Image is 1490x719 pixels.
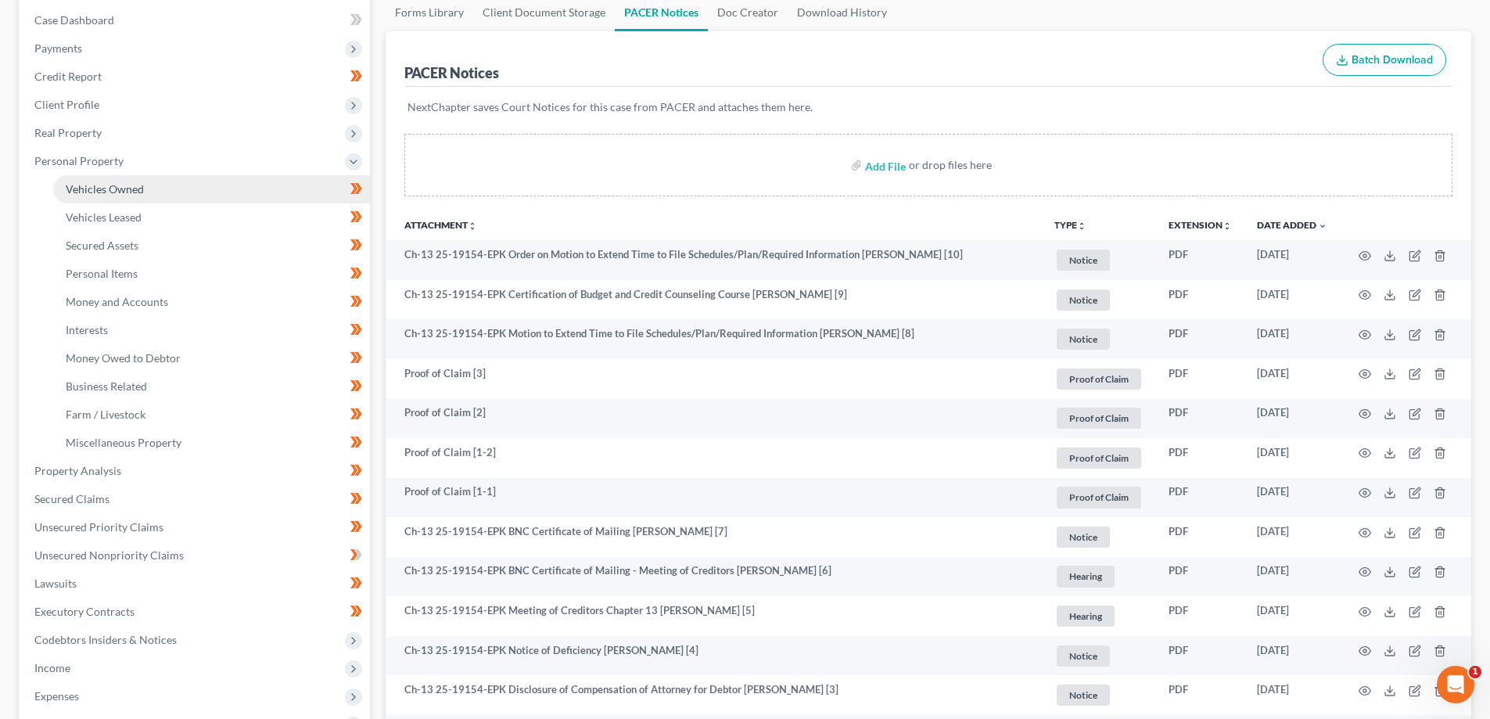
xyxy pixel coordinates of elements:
[1352,53,1433,67] span: Batch Download
[1057,368,1141,390] span: Proof of Claim
[1156,517,1244,557] td: PDF
[1054,484,1144,510] a: Proof of Claim
[34,13,114,27] span: Case Dashboard
[1054,603,1144,629] a: Hearing
[1244,280,1340,320] td: [DATE]
[404,219,477,231] a: Attachmentunfold_more
[386,636,1042,676] td: Ch-13 25-19154-EPK Notice of Deficiency [PERSON_NAME] [4]
[1057,329,1110,350] span: Notice
[1156,399,1244,439] td: PDF
[34,70,102,83] span: Credit Report
[386,557,1042,597] td: Ch-13 25-19154-EPK BNC Certificate of Mailing - Meeting of Creditors [PERSON_NAME] [6]
[1244,319,1340,359] td: [DATE]
[909,157,992,173] div: or drop files here
[386,240,1042,280] td: Ch-13 25-19154-EPK Order on Motion to Extend Time to File Schedules/Plan/Required Information [PE...
[386,359,1042,399] td: Proof of Claim [3]
[53,175,370,203] a: Vehicles Owned
[22,541,370,570] a: Unsecured Nonpriority Claims
[34,689,79,703] span: Expenses
[34,605,135,618] span: Executory Contracts
[1244,596,1340,636] td: [DATE]
[1054,247,1144,273] a: Notice
[66,408,145,421] span: Farm / Livestock
[1054,326,1144,352] a: Notice
[1057,527,1110,548] span: Notice
[22,63,370,91] a: Credit Report
[1054,445,1144,471] a: Proof of Claim
[53,401,370,429] a: Farm / Livestock
[386,438,1042,478] td: Proof of Claim [1-2]
[1156,359,1244,399] td: PDF
[34,577,77,590] span: Lawsuits
[1156,319,1244,359] td: PDF
[1077,221,1086,231] i: unfold_more
[34,41,82,55] span: Payments
[22,598,370,626] a: Executory Contracts
[1054,366,1144,392] a: Proof of Claim
[1057,566,1115,587] span: Hearing
[34,492,110,505] span: Secured Claims
[386,319,1042,359] td: Ch-13 25-19154-EPK Motion to Extend Time to File Schedules/Plan/Required Information [PERSON_NAME...
[1054,221,1086,231] button: TYPEunfold_more
[22,513,370,541] a: Unsecured Priority Claims
[22,6,370,34] a: Case Dashboard
[34,548,184,562] span: Unsecured Nonpriority Claims
[1057,448,1141,469] span: Proof of Claim
[1156,478,1244,518] td: PDF
[1244,675,1340,715] td: [DATE]
[1244,557,1340,597] td: [DATE]
[53,316,370,344] a: Interests
[66,351,181,365] span: Money Owed to Debtor
[66,182,144,196] span: Vehicles Owned
[1318,221,1327,231] i: expand_more
[34,633,177,646] span: Codebtors Insiders & Notices
[1057,487,1141,508] span: Proof of Claim
[1437,666,1474,703] iframe: Intercom live chat
[53,372,370,401] a: Business Related
[34,154,124,167] span: Personal Property
[1054,563,1144,589] a: Hearing
[66,239,138,252] span: Secured Assets
[1244,478,1340,518] td: [DATE]
[34,661,70,674] span: Income
[53,232,370,260] a: Secured Assets
[1057,250,1110,271] span: Notice
[1244,359,1340,399] td: [DATE]
[1156,675,1244,715] td: PDF
[53,203,370,232] a: Vehicles Leased
[53,260,370,288] a: Personal Items
[53,429,370,457] a: Miscellaneous Property
[1323,44,1446,77] button: Batch Download
[408,99,1449,115] p: NextChapter saves Court Notices for this case from PACER and attaches them here.
[53,344,370,372] a: Money Owed to Debtor
[22,570,370,598] a: Lawsuits
[22,485,370,513] a: Secured Claims
[66,267,138,280] span: Personal Items
[66,210,142,224] span: Vehicles Leased
[1244,240,1340,280] td: [DATE]
[66,436,181,449] span: Miscellaneous Property
[34,464,121,477] span: Property Analysis
[1057,408,1141,429] span: Proof of Claim
[386,399,1042,439] td: Proof of Claim [2]
[1054,287,1144,313] a: Notice
[1156,636,1244,676] td: PDF
[386,675,1042,715] td: Ch-13 25-19154-EPK Disclosure of Compensation of Attorney for Debtor [PERSON_NAME] [3]
[34,98,99,111] span: Client Profile
[66,379,147,393] span: Business Related
[34,520,163,534] span: Unsecured Priority Claims
[1244,438,1340,478] td: [DATE]
[386,280,1042,320] td: Ch-13 25-19154-EPK Certification of Budget and Credit Counseling Course [PERSON_NAME] [9]
[66,323,108,336] span: Interests
[468,221,477,231] i: unfold_more
[386,517,1042,557] td: Ch-13 25-19154-EPK BNC Certificate of Mailing [PERSON_NAME] [7]
[1057,685,1110,706] span: Notice
[1156,438,1244,478] td: PDF
[1156,557,1244,597] td: PDF
[1223,221,1232,231] i: unfold_more
[1057,645,1110,667] span: Notice
[1156,280,1244,320] td: PDF
[386,596,1042,636] td: Ch-13 25-19154-EPK Meeting of Creditors Chapter 13 [PERSON_NAME] [5]
[1469,666,1481,678] span: 1
[386,478,1042,518] td: Proof of Claim [1-1]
